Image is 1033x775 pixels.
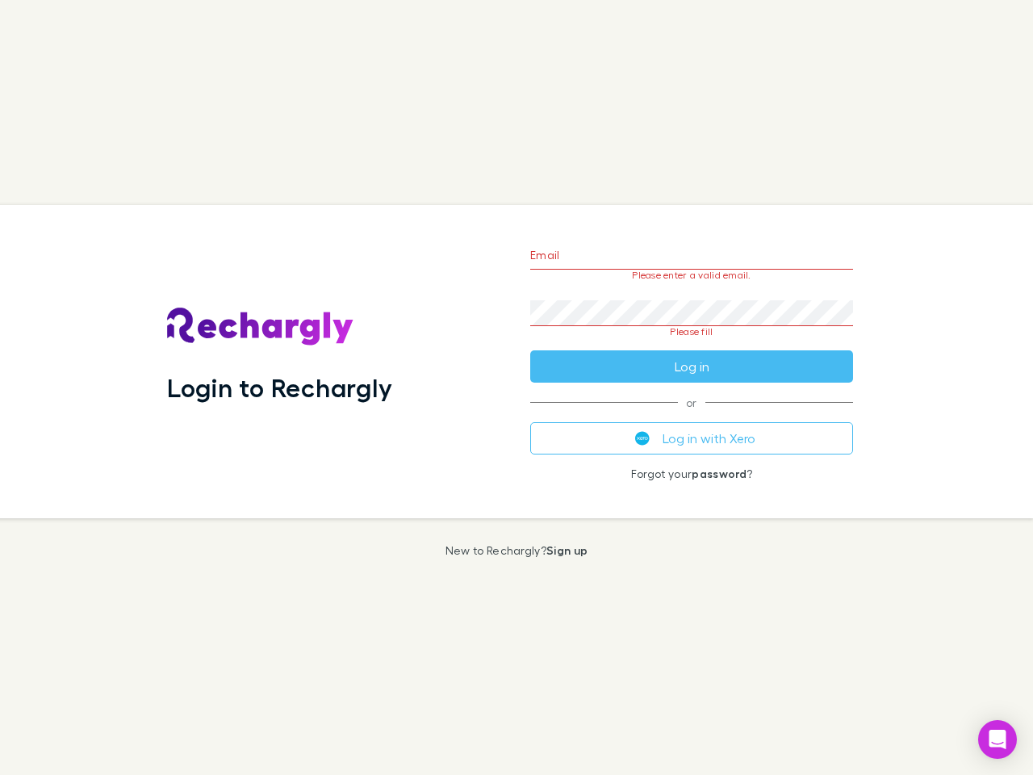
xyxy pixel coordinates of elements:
img: Xero's logo [635,431,650,446]
a: Sign up [546,543,588,557]
h1: Login to Rechargly [167,372,392,403]
div: Open Intercom Messenger [978,720,1017,759]
span: or [530,402,853,403]
a: password [692,467,747,480]
button: Log in [530,350,853,383]
p: Forgot your ? [530,467,853,480]
p: New to Rechargly? [445,544,588,557]
p: Please fill [530,326,853,337]
button: Log in with Xero [530,422,853,455]
img: Rechargly's Logo [167,308,354,346]
p: Please enter a valid email. [530,270,853,281]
